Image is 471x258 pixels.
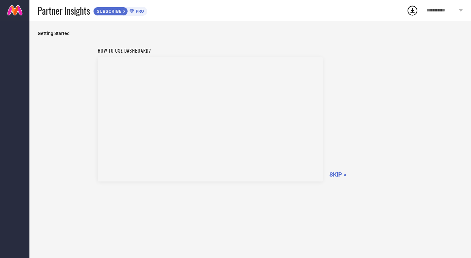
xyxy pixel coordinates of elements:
iframe: Workspace Section [98,57,323,181]
span: Getting Started [38,31,463,36]
a: SUBSCRIBEPRO [93,5,147,16]
h1: How to use dashboard? [98,47,323,54]
span: Partner Insights [38,4,90,17]
div: Open download list [407,5,418,16]
span: SUBSCRIBE [94,9,123,14]
span: SKIP » [329,171,346,178]
span: PRO [134,9,144,14]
